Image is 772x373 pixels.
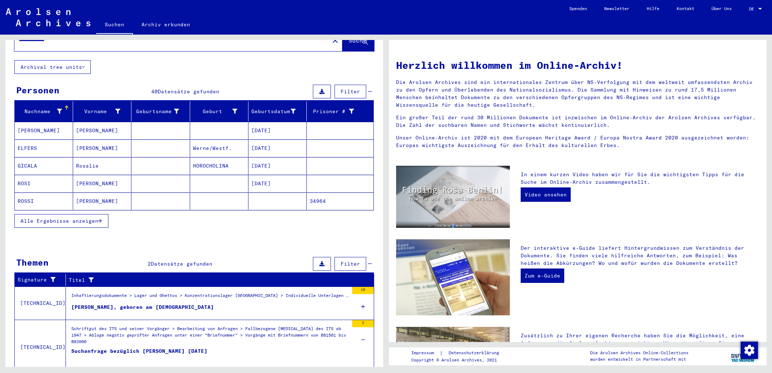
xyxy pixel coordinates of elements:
[15,122,73,139] mat-cell: [PERSON_NAME]
[133,16,199,33] a: Archiv erkunden
[151,261,212,267] span: Datensätze gefunden
[158,88,219,95] span: Datensätze gefunden
[349,37,367,44] span: Suche
[443,349,508,357] a: Datenschutzerklärung
[521,244,759,267] p: Der interaktive e-Guide liefert Hintergrundwissen zum Verständnis der Dokumente. Sie finden viele...
[18,276,57,284] div: Signature
[730,347,757,365] img: yv_logo.png
[76,106,131,117] div: Vorname
[71,325,349,347] div: Schriftgut des ITS und seiner Vorgänger > Bearbeitung von Anfragen > Fallbezogene [MEDICAL_DATA] ...
[18,106,73,117] div: Nachname
[15,139,73,157] mat-cell: ELFERS
[740,341,758,359] div: Zustimmung ändern
[396,166,510,228] img: video.jpg
[16,256,49,269] div: Themen
[73,175,131,192] mat-cell: [PERSON_NAME]
[6,8,90,26] img: Arolsen_neg.svg
[521,171,759,186] p: In einem kurzen Video haben wir für Sie die wichtigsten Tipps für die Suche im Online-Archiv zusa...
[396,239,510,315] img: eguide.jpg
[310,108,354,115] div: Prisoner #
[18,108,62,115] div: Nachname
[521,332,759,362] p: Zusätzlich zu Ihrer eigenen Recherche haben Sie die Möglichkeit, eine Anfrage an die Arolsen Arch...
[96,16,133,35] a: Suchen
[69,274,365,286] div: Titel
[411,357,508,363] p: Copyright © Arolsen Archives, 2021
[18,274,66,286] div: Signature
[352,287,374,294] div: 10
[251,106,306,117] div: Geburtsdatum
[73,101,131,121] mat-header-cell: Vorname
[248,175,307,192] mat-cell: [DATE]
[73,139,131,157] mat-cell: [PERSON_NAME]
[749,6,757,12] span: DE
[190,157,248,174] mat-cell: HOROCHOLINA
[411,349,440,357] a: Impressum
[16,84,59,97] div: Personen
[15,101,73,121] mat-header-cell: Nachname
[148,261,151,267] span: 2
[14,214,108,228] button: Alle Ergebnisse anzeigen
[341,261,360,267] span: Filter
[307,192,373,210] mat-cell: 34964
[341,88,360,95] span: Filter
[352,320,374,327] div: 3
[131,101,190,121] mat-header-cell: Geburtsname
[251,108,296,115] div: Geburtsdatum
[190,139,248,157] mat-cell: Werne/Westf.
[15,192,73,210] mat-cell: ROSSI
[741,342,758,359] img: Zustimmung ändern
[335,257,366,271] button: Filter
[193,106,248,117] div: Geburt‏
[331,36,340,45] mat-icon: close
[73,157,131,174] mat-cell: Rosalie
[396,134,759,149] p: Unser Online-Archiv ist 2020 mit dem European Heritage Award / Europa Nostra Award 2020 ausgezeic...
[193,108,237,115] div: Geburt‏
[134,106,189,117] div: Geburtsname
[21,218,98,224] span: Alle Ergebnisse anzeigen
[590,350,688,356] p: Die Arolsen Archives Online-Collections
[15,175,73,192] mat-cell: ROSI
[190,101,248,121] mat-header-cell: Geburt‏
[328,33,342,47] button: Clear
[342,29,374,51] button: Suche
[151,88,158,95] span: 40
[248,122,307,139] mat-cell: [DATE]
[15,157,73,174] mat-cell: GICALA
[14,60,91,74] button: Archival tree units
[521,187,571,202] a: Video ansehen
[411,349,508,357] div: |
[73,122,131,139] mat-cell: [PERSON_NAME]
[590,356,688,363] p: wurden entwickelt in Partnerschaft mit
[134,108,179,115] div: Geburtsname
[310,106,365,117] div: Prisoner #
[71,292,349,302] div: Inhaftierungsdokumente > Lager und Ghettos > Konzentrationslager [GEOGRAPHIC_DATA] > Individuelle...
[73,192,131,210] mat-cell: [PERSON_NAME]
[335,85,366,98] button: Filter
[71,347,207,369] div: Suchanfrage bezüglich [PERSON_NAME] [DATE]
[396,58,759,73] h1: Herzlich willkommen im Online-Archiv!
[69,276,356,284] div: Titel
[248,101,307,121] mat-header-cell: Geburtsdatum
[71,303,214,311] div: [PERSON_NAME], geboren am [DEMOGRAPHIC_DATA]
[396,114,759,129] p: Ein großer Teil der rund 30 Millionen Dokumente ist inzwischen im Online-Archiv der Arolsen Archi...
[248,157,307,174] mat-cell: [DATE]
[396,79,759,109] p: Die Arolsen Archives sind ein internationales Zentrum über NS-Verfolgung mit dem weltweit umfasse...
[307,101,373,121] mat-header-cell: Prisoner #
[76,108,120,115] div: Vorname
[15,287,66,320] td: [TECHNICAL_ID]
[248,139,307,157] mat-cell: [DATE]
[521,268,564,283] a: Zum e-Guide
